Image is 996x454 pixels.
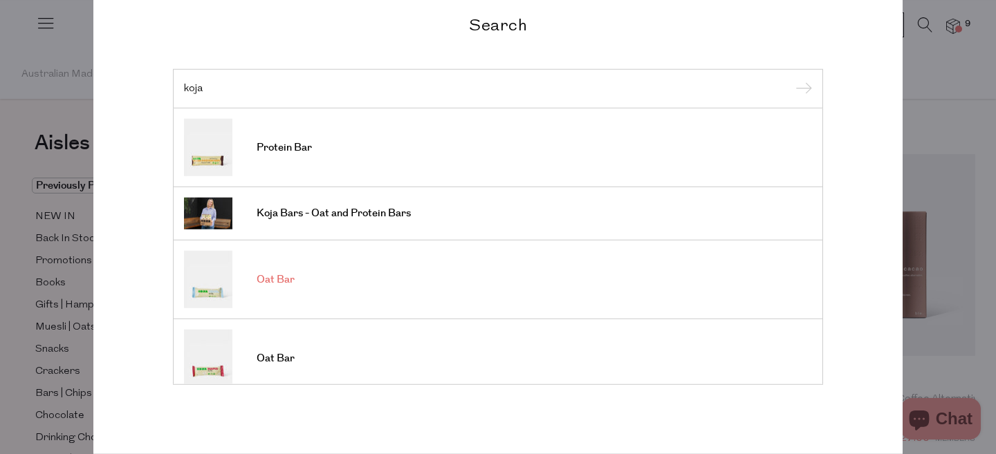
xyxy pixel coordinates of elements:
[257,273,295,287] span: Oat Bar
[184,251,232,308] img: Oat Bar
[184,119,812,176] a: Protein Bar
[184,198,232,229] img: Koja Bars - Oat and Protein Bars
[184,330,812,387] a: Oat Bar
[257,141,312,155] span: Protein Bar
[173,14,823,34] h2: Search
[184,251,812,308] a: Oat Bar
[184,83,812,93] input: Search
[184,198,812,229] a: Koja Bars - Oat and Protein Bars
[184,119,232,176] img: Protein Bar
[257,207,411,220] span: Koja Bars - Oat and Protein Bars
[184,330,232,387] img: Oat Bar
[257,352,295,366] span: Oat Bar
